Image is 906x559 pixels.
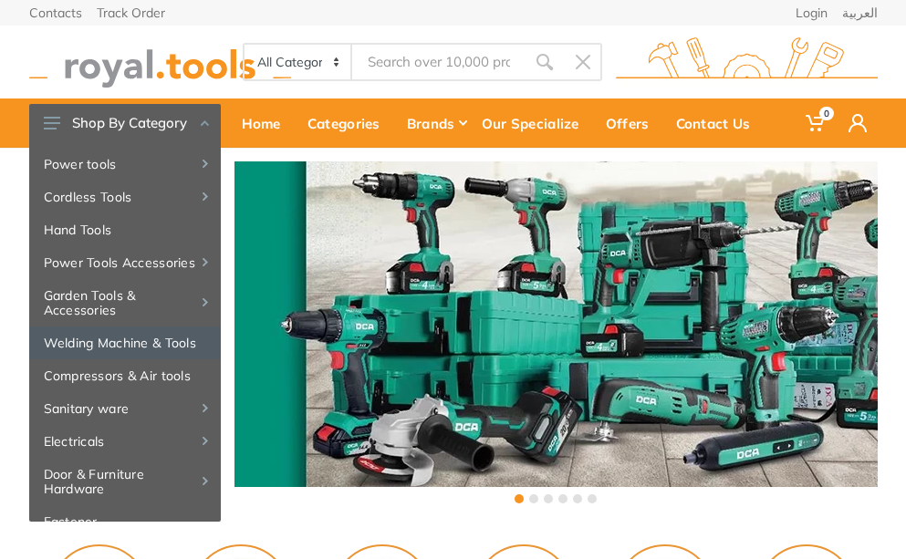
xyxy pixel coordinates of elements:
[29,213,221,246] a: Hand Tools
[29,505,221,538] a: Fastener
[299,104,399,142] div: Categories
[29,6,82,19] a: Contacts
[29,148,221,181] a: Power tools
[29,425,221,458] a: Electricals
[598,98,668,148] a: Offers
[795,98,838,148] a: 0
[399,104,474,142] div: Brands
[842,6,878,19] a: العربية
[29,181,221,213] a: Cordless Tools
[29,326,221,359] a: Welding Machine & Tools
[474,104,598,142] div: Our Specialize
[97,6,165,19] a: Track Order
[29,104,221,142] button: Shop By Category
[245,45,352,79] select: Category
[474,98,598,148] a: Our Specialize
[668,98,769,148] a: Contact Us
[29,279,221,326] a: Garden Tools & Accessories
[234,104,299,142] div: Home
[796,6,828,19] a: Login
[668,104,769,142] div: Contact Us
[234,98,299,148] a: Home
[299,98,399,148] a: Categories
[29,37,291,88] img: royal.tools Logo
[598,104,668,142] div: Offers
[616,37,878,88] img: royal.tools Logo
[29,458,221,505] a: Door & Furniture Hardware
[29,359,221,392] a: Compressors & Air tools
[352,43,526,81] input: Site search
[819,107,834,120] span: 0
[29,246,221,279] a: Power Tools Accessories
[29,392,221,425] a: Sanitary ware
